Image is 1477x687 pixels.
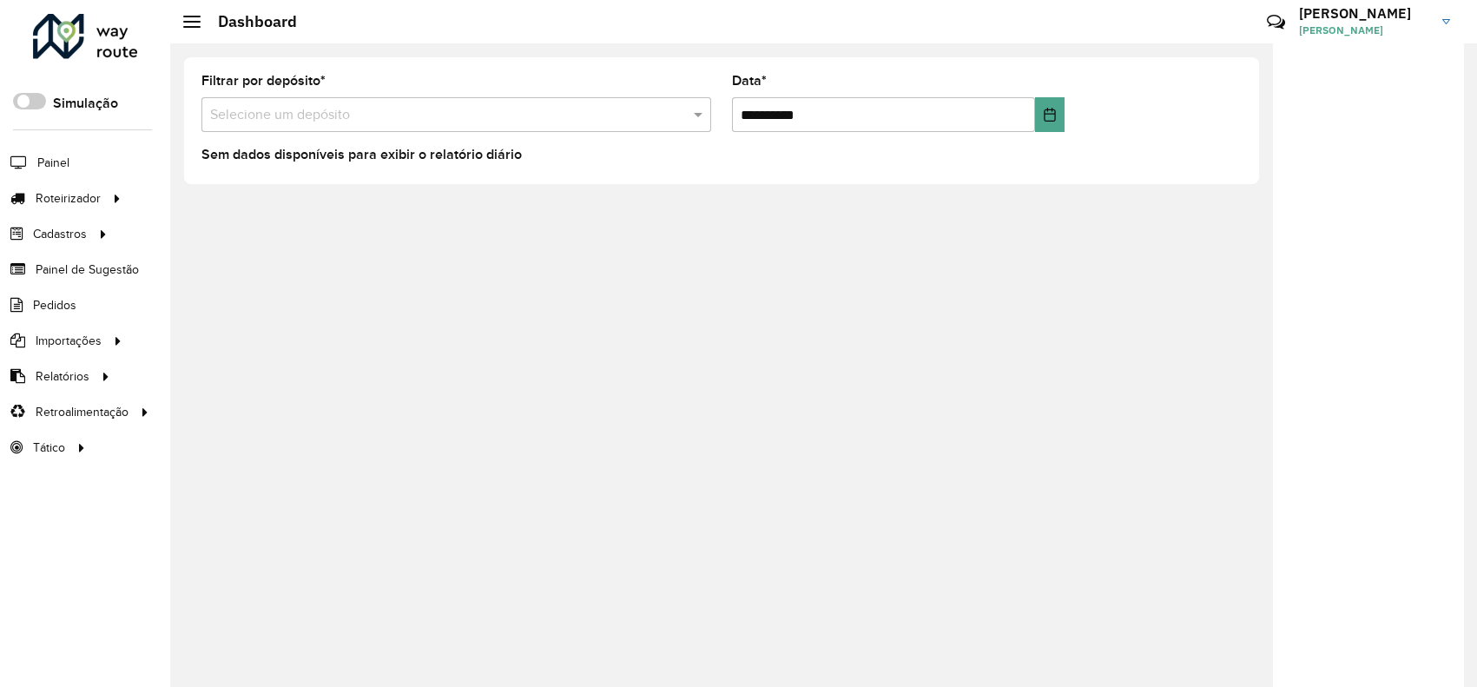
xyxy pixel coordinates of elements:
[36,189,101,208] span: Roteirizador
[1299,5,1429,22] h3: [PERSON_NAME]
[33,225,87,243] span: Cadastros
[36,332,102,350] span: Importações
[53,93,118,114] label: Simulação
[37,154,69,172] span: Painel
[36,367,89,386] span: Relatórios
[732,70,767,91] label: Data
[1299,23,1429,38] span: [PERSON_NAME]
[1035,97,1065,132] button: Choose Date
[33,296,76,314] span: Pedidos
[36,403,129,421] span: Retroalimentação
[201,12,297,31] h2: Dashboard
[201,144,522,165] label: Sem dados disponíveis para exibir o relatório diário
[1257,3,1295,41] a: Contato Rápido
[201,70,326,91] label: Filtrar por depósito
[36,261,139,279] span: Painel de Sugestão
[33,439,65,457] span: Tático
